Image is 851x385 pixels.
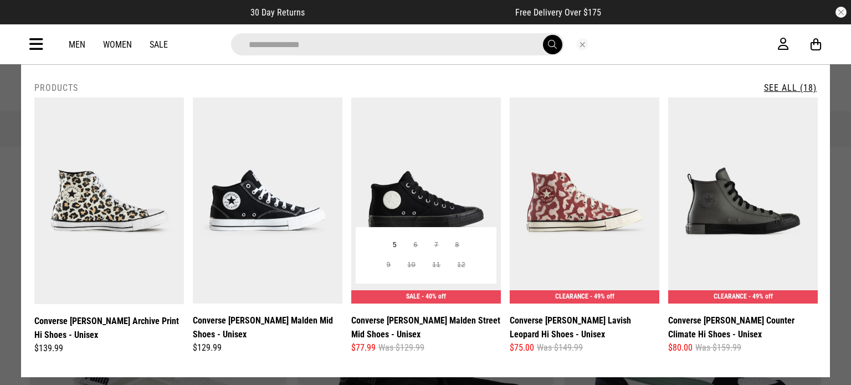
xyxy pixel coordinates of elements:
[668,97,818,304] img: Converse Chuck Taylor Counter Climate Hi Shoes - Unisex in Grey
[385,235,405,255] button: 5
[34,314,184,342] a: Converse [PERSON_NAME] Archive Print Hi Shoes - Unisex
[695,341,741,355] span: Was $159.99
[351,341,376,355] span: $77.99
[714,292,747,300] span: CLEARANCE
[668,341,693,355] span: $80.00
[422,292,446,300] span: - 40% off
[193,97,342,304] img: Converse Chuck Taylor Malden Mid Shoes - Unisex in Black
[327,7,493,18] iframe: Customer reviews powered by Trustpilot
[555,292,588,300] span: CLEARANCE
[351,314,501,341] a: Converse [PERSON_NAME] Malden Street Mid Shoes - Unisex
[193,341,342,355] div: $129.99
[668,314,818,341] a: Converse [PERSON_NAME] Counter Climate Hi Shoes - Unisex
[590,292,614,300] span: - 49% off
[424,255,449,275] button: 11
[426,235,447,255] button: 7
[150,39,168,50] a: Sale
[378,341,424,355] span: Was $129.99
[250,7,305,18] span: 30 Day Returns
[378,255,399,275] button: 9
[351,97,501,304] img: Converse Chuck Taylor Malden Street Mid Shoes - Unisex in Black
[510,341,534,355] span: $75.00
[34,83,78,93] h2: Products
[515,7,601,18] span: Free Delivery Over $175
[103,39,132,50] a: Women
[406,235,426,255] button: 6
[576,38,588,50] button: Close search
[537,341,583,355] span: Was $149.99
[406,292,420,300] span: SALE
[399,255,424,275] button: 10
[34,342,184,355] div: $139.99
[449,255,474,275] button: 12
[193,314,342,341] a: Converse [PERSON_NAME] Malden Mid Shoes - Unisex
[447,235,467,255] button: 8
[764,83,817,93] a: See All (18)
[749,292,773,300] span: - 49% off
[510,97,659,304] img: Converse Chuck Taylor Lavish Leopard Hi Shoes - Unisex in Pink
[69,39,85,50] a: Men
[9,4,42,38] button: Open LiveChat chat widget
[510,314,659,341] a: Converse [PERSON_NAME] Lavish Leopard Hi Shoes - Unisex
[34,97,184,304] img: Converse Chuck Taylor Archive Print Hi Shoes - Unisex in Brown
